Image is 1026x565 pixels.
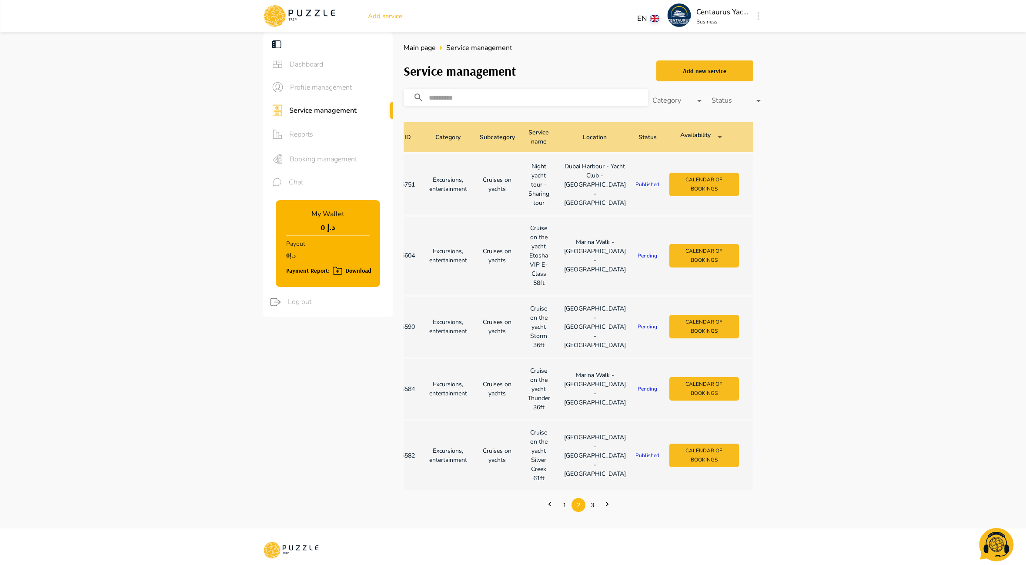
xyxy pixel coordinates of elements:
[429,446,467,465] p: Excursions, entertainment
[669,244,739,267] button: Calendar of bookings
[571,498,585,512] a: Page 2 is your current page
[528,366,550,412] p: Cruise on the yacht Thunder 36ft
[481,446,514,465] p: Cruises on yachts
[564,237,626,274] p: Marina Walk - [GEOGRAPHIC_DATA] - [GEOGRAPHIC_DATA]
[446,43,512,53] span: Service management
[656,58,753,84] a: Add new service
[564,433,626,478] p: [GEOGRAPHIC_DATA] - [GEOGRAPHIC_DATA] - [GEOGRAPHIC_DATA]
[290,82,386,93] span: Profile management
[696,18,749,26] p: Business
[401,384,415,394] p: 6584
[528,428,550,483] p: Cruise on the yacht Silver Creek 61ft
[404,492,753,518] ul: Pagination
[634,451,662,459] p: Published
[270,57,285,72] button: sidebar icons
[286,261,371,276] button: Payment Report: Download
[286,252,305,259] h1: د.إ0
[263,147,393,171] div: sidebar iconsBooking management
[429,247,467,265] p: Excursions, entertainment
[270,175,284,190] button: sidebar icons
[263,171,393,193] div: sidebar iconsChat
[286,236,305,252] p: Payout
[753,448,822,463] button: Working hours
[558,498,571,512] a: Page 1
[634,252,662,260] p: Pending
[683,66,726,77] div: Add new service
[638,133,657,142] p: Status
[261,291,393,314] div: logoutLog out
[401,251,415,260] p: 6604
[585,498,599,512] a: Page 3
[634,323,662,331] p: Pending
[368,11,402,21] a: Add service
[753,382,822,396] button: Working hours
[289,129,386,140] span: Reports
[311,209,344,219] p: My Wallet
[669,444,739,467] button: Calendar of bookings
[528,224,550,288] p: Cruise on the yacht Etosha VIP E-Class 58ft
[543,500,557,510] a: Previous page
[668,3,691,27] img: profile_picture PuzzleTrip
[429,380,467,398] p: Excursions, entertainment
[263,99,393,122] div: sidebar iconsService management
[263,53,393,76] div: sidebar iconsDashboard
[634,181,662,188] p: Published
[753,177,822,192] button: Working hours
[429,318,467,336] p: Excursions, entertainment
[401,451,415,460] p: 6582
[263,122,393,147] div: sidebar iconsReports
[564,162,626,207] p: Dubai Harbour - Yacht Club - [GEOGRAPHIC_DATA] - [GEOGRAPHIC_DATA]
[481,318,514,336] p: Cruises on yachts
[286,265,371,276] div: Payment Report: Download
[564,304,626,350] p: [GEOGRAPHIC_DATA] - [GEOGRAPHIC_DATA] - [GEOGRAPHIC_DATA]
[637,13,647,24] p: EN
[480,133,515,142] p: Subcategory
[288,297,386,307] span: Log out
[404,133,411,142] p: ID
[270,102,285,118] button: sidebar icons
[583,133,607,142] p: Location
[270,125,285,143] button: sidebar icons
[669,173,739,196] button: Calendar of bookings
[401,180,415,189] p: 6751
[526,128,551,146] p: Service name
[753,248,822,263] button: Working hours
[404,43,753,53] nav: breadcrumb
[404,43,436,53] a: Main page
[696,7,749,18] p: Centaurus Yachts Charter
[321,223,335,232] h1: د.إ 0
[290,59,386,70] span: Dashboard
[680,130,711,144] p: Availability
[634,385,662,393] p: Pending
[651,15,659,22] img: lang
[270,150,285,168] button: sidebar icons
[435,133,461,142] p: Category
[481,247,514,265] p: Cruises on yachts
[528,162,550,207] p: Night yacht tour - Sharing tour
[753,320,822,334] button: Working hours
[410,89,434,106] button: search
[429,175,467,194] p: Excursions, entertainment
[600,500,614,510] a: Next page
[669,377,739,401] button: Calendar of bookings
[289,105,386,116] span: Service management
[267,294,284,310] button: logout
[669,315,739,338] button: Calendar of bookings
[481,175,514,194] p: Cruises on yachts
[481,380,514,398] p: Cruises on yachts
[656,60,753,81] button: Add new service
[290,154,386,164] span: Booking management
[401,322,415,331] p: 6590
[564,371,626,407] p: Marina Walk - [GEOGRAPHIC_DATA] - [GEOGRAPHIC_DATA]
[263,76,393,99] div: sidebar iconsProfile management
[270,79,286,95] button: sidebar icons
[404,64,516,79] h3: Service management
[289,177,386,187] span: Chat
[528,304,550,350] p: Cruise on the yacht Storm 36ft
